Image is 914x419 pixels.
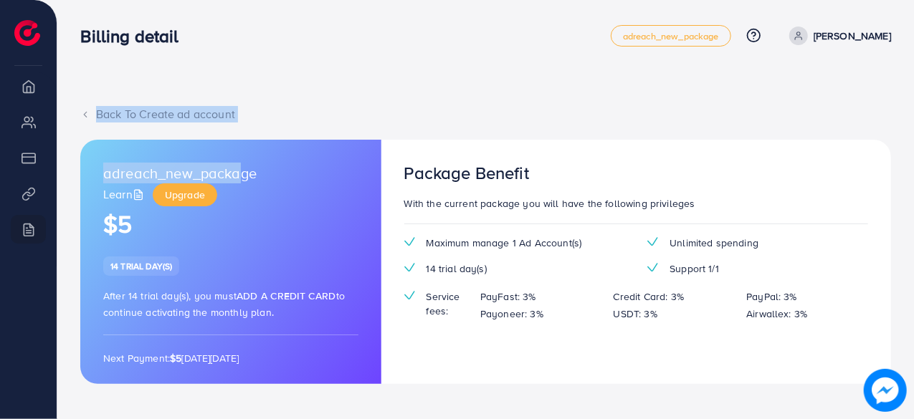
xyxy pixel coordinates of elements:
[103,163,257,183] span: adreach_new_package
[746,305,807,322] p: Airwallex: 3%
[110,260,172,272] span: 14 trial day(s)
[814,27,891,44] p: [PERSON_NAME]
[165,188,205,202] span: Upgrade
[784,27,891,45] a: [PERSON_NAME]
[404,237,415,246] img: tick
[170,351,181,365] strong: $5
[153,183,217,206] a: Upgrade
[404,195,868,212] p: With the current package you will have the following privileges
[237,289,336,303] span: Add a credit card
[480,305,543,322] p: Payoneer: 3%
[670,261,719,276] span: Support 1/1
[404,291,415,300] img: tick
[427,289,469,319] span: Service fees:
[647,263,658,272] img: tick
[80,26,190,47] h3: Billing detail
[611,25,731,47] a: adreach_new_package
[103,186,147,203] a: Learn
[427,261,487,276] span: 14 trial day(s)
[404,263,415,272] img: tick
[103,350,358,367] p: Next Payment: [DATE][DATE]
[80,106,891,122] div: Back To Create ad account
[404,163,529,183] h3: Package Benefit
[427,236,582,250] span: Maximum manage 1 Ad Account(s)
[614,288,684,305] p: Credit Card: 3%
[480,288,536,305] p: PayFast: 3%
[103,289,345,319] span: After 14 trial day(s), you must to continue activating the monthly plan.
[614,305,657,322] p: USDT: 3%
[864,369,907,412] img: image
[670,236,758,250] span: Unlimited spending
[623,32,719,41] span: adreach_new_package
[103,210,358,239] h1: $5
[746,288,797,305] p: PayPal: 3%
[647,237,658,246] img: tick
[14,20,40,46] img: logo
